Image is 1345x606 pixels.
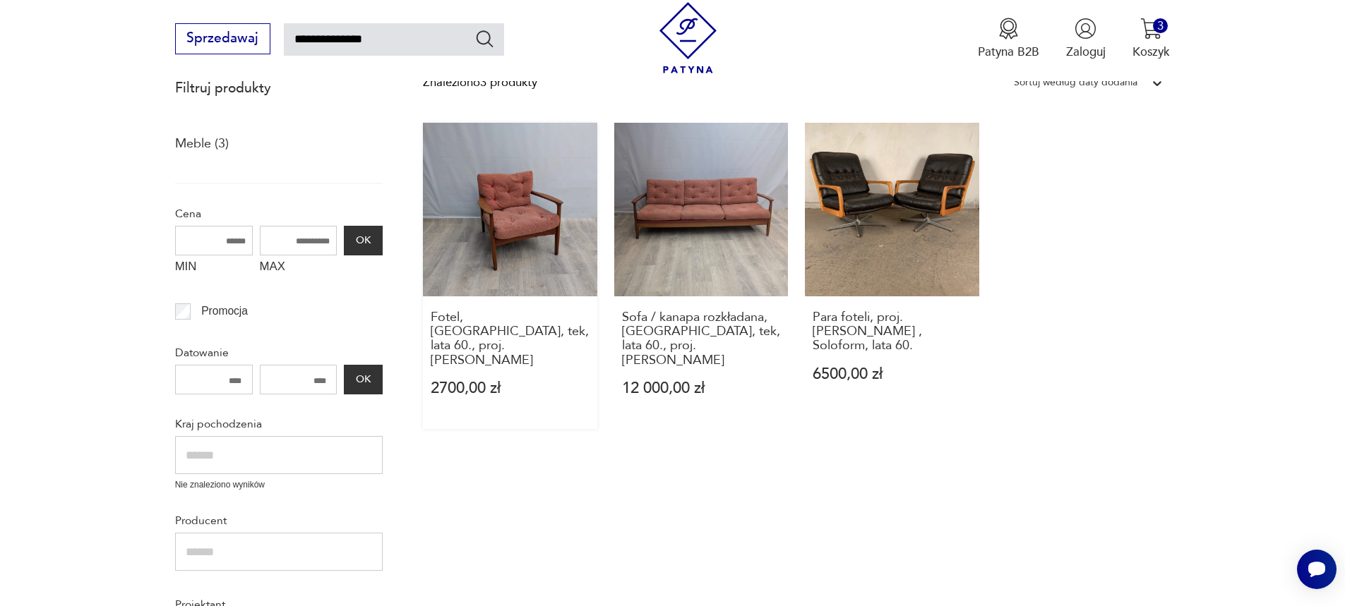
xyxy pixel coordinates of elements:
[813,367,972,382] p: 6500,00 zł
[175,255,253,282] label: MIN
[805,123,979,429] a: Para foteli, proj. Eugen Schmidt , Soloform, lata 60.Para foteli, proj. [PERSON_NAME] , Soloform,...
[175,511,383,530] p: Producent
[175,132,229,156] a: Meble (3)
[175,205,383,223] p: Cena
[1075,18,1096,40] img: Ikonka użytkownika
[652,2,724,73] img: Patyna - sklep z meblami i dekoracjami vintage
[344,226,382,255] button: OK
[201,302,248,320] p: Promocja
[1132,18,1170,60] button: 3Koszyk
[614,123,789,429] a: Sofa / kanapa rozkładana, Niemcy, tek, lata 60., proj. Eugen SchmidtSofa / kanapa rozkładana, [GE...
[622,310,781,368] h3: Sofa / kanapa rozkładana, [GEOGRAPHIC_DATA], tek, lata 60., proj. [PERSON_NAME]
[431,310,590,368] h3: Fotel, [GEOGRAPHIC_DATA], tek, lata 60., proj. [PERSON_NAME]
[978,44,1039,60] p: Patyna B2B
[1153,18,1168,33] div: 3
[175,79,383,97] p: Filtruj produkty
[1066,44,1106,60] p: Zaloguj
[1140,18,1162,40] img: Ikona koszyka
[431,381,590,396] p: 2700,00 zł
[175,344,383,362] p: Datowanie
[998,18,1020,40] img: Ikona medalu
[175,34,270,45] a: Sprzedawaj
[978,18,1039,60] button: Patyna B2B
[1014,73,1137,92] div: Sortuj według daty dodania
[474,28,495,49] button: Szukaj
[260,255,337,282] label: MAX
[423,123,597,429] a: Fotel, Niemcy, tek, lata 60., proj. Eugen SchmidtFotel, [GEOGRAPHIC_DATA], tek, lata 60., proj. [...
[978,18,1039,60] a: Ikona medaluPatyna B2B
[1132,44,1170,60] p: Koszyk
[175,478,383,492] p: Nie znaleziono wyników
[1066,18,1106,60] button: Zaloguj
[1297,550,1337,589] iframe: Smartsupp widget button
[423,73,537,92] div: Znaleziono 3 produkty
[175,415,383,433] p: Kraj pochodzenia
[813,310,972,353] h3: Para foteli, proj. [PERSON_NAME] , Soloform, lata 60.
[175,23,270,54] button: Sprzedawaj
[622,381,781,396] p: 12 000,00 zł
[344,365,382,394] button: OK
